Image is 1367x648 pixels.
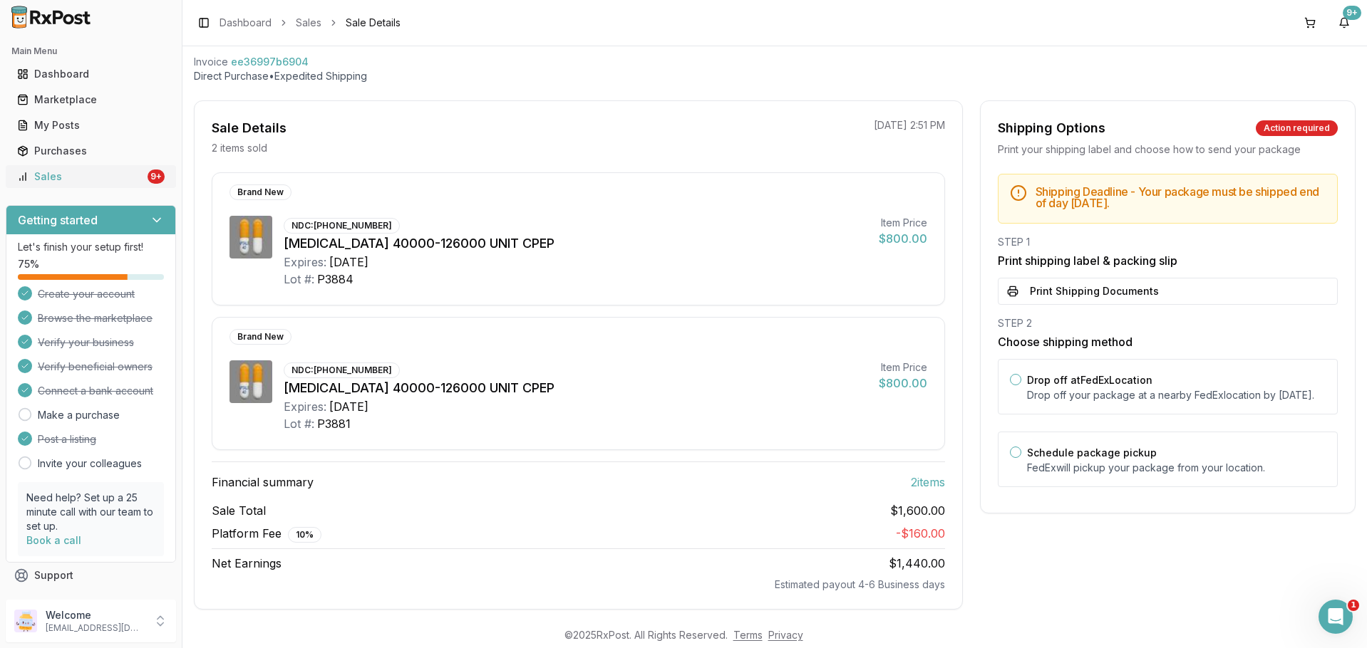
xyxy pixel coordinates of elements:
span: Platform Fee [212,525,321,543]
div: Invoice [194,55,228,69]
button: Support [6,563,176,588]
div: NDC: [PHONE_NUMBER] [284,362,400,378]
p: Need help? Set up a 25 minute call with our team to set up. [26,491,155,533]
div: 9+ [148,169,165,184]
img: Zenpep 40000-126000 UNIT CPEP [229,216,272,258]
img: Zenpep 40000-126000 UNIT CPEP [229,360,272,403]
button: Feedback [6,588,176,614]
span: Net Earnings [212,555,282,572]
div: Print your shipping label and choose how to send your package [998,142,1338,157]
div: Estimated payout 4-6 Business days [212,578,945,592]
span: Financial summary [212,474,314,491]
div: Expires: [284,398,326,415]
a: Purchases [11,138,170,164]
a: Marketplace [11,87,170,113]
div: Brand New [229,184,292,200]
div: Purchases [17,144,165,158]
div: Item Price [879,360,927,375]
span: Sale Total [212,502,266,519]
div: P3884 [317,271,354,288]
div: Sale Details [212,118,287,138]
div: My Posts [17,118,165,132]
button: Dashboard [6,63,176,85]
div: 9+ [1343,6,1361,20]
div: STEP 2 [998,316,1338,330]
div: STEP 1 [998,235,1338,249]
div: P3881 [317,415,351,432]
div: Shipping Options [998,118,1105,138]
span: Sale Details [346,16,401,30]
div: [MEDICAL_DATA] 40000-126000 UNIT CPEP [284,378,867,398]
div: Sales [17,169,145,184]
div: Item Price [879,216,927,230]
a: Invite your colleagues [38,456,142,471]
div: 10 % [288,527,321,543]
h5: Shipping Deadline - Your package must be shipped end of day [DATE] . [1036,186,1326,209]
div: [MEDICAL_DATA] 40000-126000 UNIT CPEP [284,234,867,254]
label: Drop off at FedEx Location [1027,374,1152,386]
button: Purchases [6,140,176,162]
iframe: Intercom live chat [1319,600,1353,634]
span: - $160.00 [896,526,945,540]
img: User avatar [14,610,37,632]
a: Sales [296,16,321,30]
p: Direct Purchase • Expedited Shipping [194,69,1356,83]
span: Verify beneficial owners [38,360,153,374]
div: [DATE] [329,398,368,415]
a: Dashboard [11,61,170,87]
button: My Posts [6,114,176,137]
button: Print Shipping Documents [998,278,1338,305]
p: [EMAIL_ADDRESS][DOMAIN_NAME] [46,622,145,634]
p: Drop off your package at a nearby FedEx location by [DATE] . [1027,388,1326,402]
a: Sales9+ [11,164,170,189]
a: Terms [733,629,763,641]
button: Marketplace [6,88,176,111]
a: Privacy [768,629,803,641]
div: $800.00 [879,230,927,247]
p: [DATE] 2:51 PM [874,118,945,132]
div: Brand New [229,329,292,345]
a: Book a call [26,534,81,546]
span: 75 % [18,257,39,271]
div: $800.00 [879,375,927,392]
a: My Posts [11,113,170,138]
h2: Main Menu [11,46,170,57]
span: Browse the marketplace [38,311,153,325]
a: Make a purchase [38,408,120,422]
p: FedEx will pickup your package from your location. [1027,461,1326,475]
h3: Getting started [18,211,98,229]
p: Let's finish your setup first! [18,240,164,254]
h3: Print shipping label & packing slip [998,252,1338,269]
img: RxPost Logo [6,6,97,28]
span: $1,600.00 [890,502,945,519]
nav: breadcrumb [220,16,401,30]
span: Post a listing [38,432,96,446]
h3: Choose shipping method [998,333,1338,350]
p: Welcome [46,608,145,622]
p: 2 items sold [212,141,267,155]
div: [DATE] [329,254,368,271]
span: 1 [1348,600,1359,611]
span: Connect a bank account [38,384,153,398]
span: 2 item s [911,474,945,491]
div: Lot #: [284,415,314,432]
div: Expires: [284,254,326,271]
span: Verify your business [38,335,134,350]
div: Dashboard [17,67,165,81]
a: Dashboard [220,16,272,30]
span: $1,440.00 [889,556,945,570]
button: Sales9+ [6,165,176,188]
div: Action required [1256,120,1338,136]
label: Schedule package pickup [1027,446,1157,459]
div: Lot #: [284,271,314,288]
button: 9+ [1333,11,1356,34]
div: Marketplace [17,93,165,107]
div: NDC: [PHONE_NUMBER] [284,218,400,234]
span: ee36997b6904 [231,55,309,69]
span: Create your account [38,287,135,301]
